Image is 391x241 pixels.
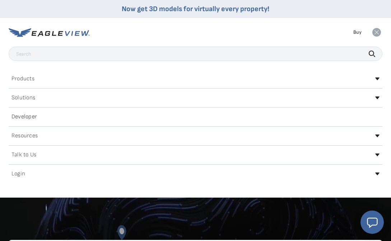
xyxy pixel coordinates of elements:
h2: Resources [11,133,38,139]
button: Open chat window [360,211,384,234]
h2: Talk to Us [11,152,36,158]
h2: Login [11,171,25,177]
a: Now get 3D models for virtually every property! [122,5,269,13]
h2: Solutions [11,95,35,101]
input: Search [9,47,382,61]
h2: Developer [11,114,37,120]
h2: Products [11,76,34,82]
a: Developer [9,111,382,123]
a: Buy [353,29,362,36]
